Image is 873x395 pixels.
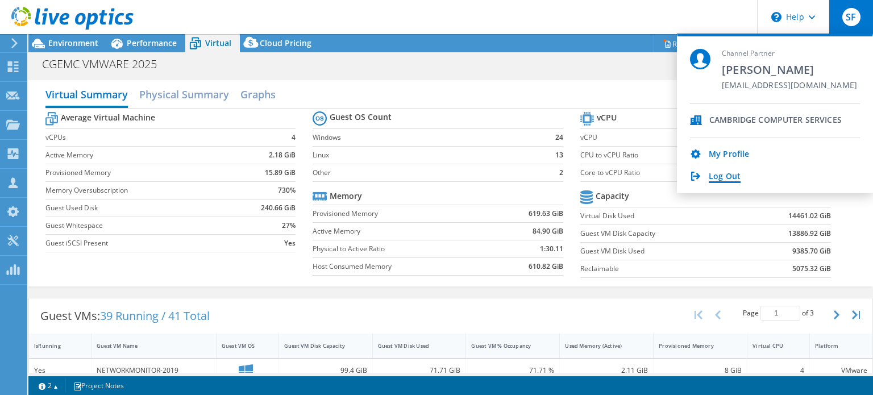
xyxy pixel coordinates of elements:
div: Guest VM Name [97,342,197,350]
b: 15.89 GiB [265,167,296,178]
b: 13886.92 GiB [788,228,831,239]
span: 3 [810,308,814,318]
label: Core to vCPU Ratio [580,167,783,178]
h2: Virtual Summary [45,83,128,108]
label: Memory Oversubscription [45,185,236,196]
div: 71.71 GiB [378,364,461,377]
div: 8 GiB [659,364,742,377]
b: 619.63 GiB [529,208,563,219]
b: 24 [555,132,563,143]
a: 2 [31,379,66,393]
label: Guest VM Disk Capacity [580,228,744,239]
span: Cloud Pricing [260,38,311,48]
a: Log Out [709,172,741,182]
svg: \n [771,12,781,22]
label: vCPU [580,132,783,143]
b: 240.66 GiB [261,202,296,214]
b: 9385.70 GiB [792,246,831,257]
h2: Physical Summary [139,83,229,106]
div: Guest VM Disk Capacity [284,342,354,350]
div: Guest VM OS [222,342,260,350]
label: Windows [313,132,540,143]
b: 730% [278,185,296,196]
a: Reports [654,35,708,52]
b: 1:30.11 [540,243,563,255]
div: Virtual CPU [753,342,791,350]
label: Other [313,167,540,178]
label: Guest iSCSI Present [45,238,236,249]
div: 2.11 GiB [565,364,648,377]
div: 71.71 % [471,364,554,377]
label: Provisioned Memory [45,167,236,178]
label: Reclaimable [580,263,744,275]
div: IsRunning [34,342,72,350]
div: 4 [753,364,804,377]
b: 84.90 GiB [533,226,563,237]
h1: CGEMC VMWARE 2025 [37,58,174,70]
label: Active Memory [313,226,490,237]
span: [EMAIL_ADDRESS][DOMAIN_NAME] [722,81,857,92]
span: 39 Running / 41 Total [100,308,210,323]
a: Project Notes [65,379,132,393]
label: Guest VM Disk Used [580,246,744,257]
div: Provisioned Memory [659,342,728,350]
h2: Graphs [240,83,276,106]
label: Active Memory [45,149,236,161]
b: 4 [292,132,296,143]
b: Guest OS Count [330,111,392,123]
label: Guest Used Disk [45,202,236,214]
b: 2.18 GiB [269,149,296,161]
label: Linux [313,149,540,161]
b: Average Virtual Machine [61,112,155,123]
label: Guest Whitespace [45,220,236,231]
b: vCPU [597,112,617,123]
label: vCPUs [45,132,236,143]
div: Platform [815,342,854,350]
label: Physical to Active Ratio [313,243,490,255]
input: jump to page [760,306,800,321]
label: CPU to vCPU Ratio [580,149,783,161]
b: Yes [284,238,296,249]
b: 2 [559,167,563,178]
b: 27% [282,220,296,231]
span: Page of [743,306,814,321]
div: Used Memory (Active) [565,342,634,350]
span: Environment [48,38,98,48]
label: Provisioned Memory [313,208,490,219]
div: NETWORKMONITOR-2019 [97,364,211,377]
span: Channel Partner [722,49,857,59]
div: 99.4 GiB [284,364,367,377]
label: Virtual Disk Used [580,210,744,222]
span: SF [842,8,860,26]
b: 610.82 GiB [529,261,563,272]
b: 13 [555,149,563,161]
b: 5075.32 GiB [792,263,831,275]
span: Virtual [205,38,231,48]
label: Host Consumed Memory [313,261,490,272]
div: Yes [34,364,86,377]
b: Capacity [596,190,629,202]
div: Guest VM Disk Used [378,342,447,350]
span: Performance [127,38,177,48]
b: Memory [330,190,362,202]
div: Guest VMs: [29,298,221,334]
a: My Profile [709,149,749,160]
div: Guest VM % Occupancy [471,342,541,350]
div: CAMBRIDGE COMPUTER SERVICES [709,115,842,126]
div: VMware [815,364,867,377]
b: 14461.02 GiB [788,210,831,222]
span: [PERSON_NAME] [722,62,857,77]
